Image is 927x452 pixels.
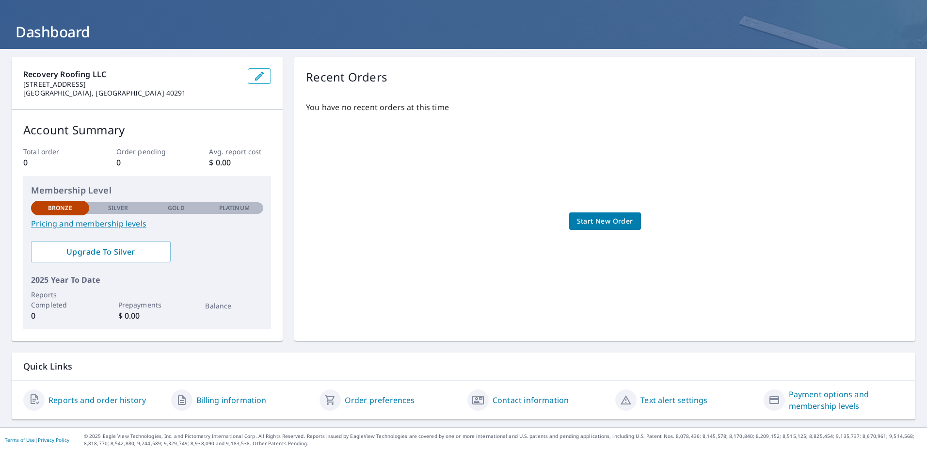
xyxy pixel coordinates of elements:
[108,204,128,212] p: Silver
[23,80,240,89] p: [STREET_ADDRESS]
[23,68,240,80] p: Recovery Roofing LLC
[306,68,387,86] p: Recent Orders
[23,89,240,97] p: [GEOGRAPHIC_DATA], [GEOGRAPHIC_DATA] 40291
[39,246,163,257] span: Upgrade To Silver
[168,204,184,212] p: Gold
[31,290,89,310] p: Reports Completed
[31,241,171,262] a: Upgrade To Silver
[569,212,641,230] a: Start New Order
[48,204,72,212] p: Bronze
[306,101,904,113] p: You have no recent orders at this time
[640,394,707,406] a: Text alert settings
[5,437,69,443] p: |
[209,157,271,168] p: $ 0.00
[118,310,176,322] p: $ 0.00
[116,157,178,168] p: 0
[345,394,415,406] a: Order preferences
[31,184,263,197] p: Membership Level
[23,121,271,139] p: Account Summary
[205,301,263,311] p: Balance
[789,388,904,412] a: Payment options and membership levels
[48,394,146,406] a: Reports and order history
[31,274,263,286] p: 2025 Year To Date
[12,22,915,42] h1: Dashboard
[196,394,266,406] a: Billing information
[31,218,263,229] a: Pricing and membership levels
[31,310,89,322] p: 0
[38,436,69,443] a: Privacy Policy
[577,215,633,227] span: Start New Order
[219,204,250,212] p: Platinum
[23,157,85,168] p: 0
[84,433,922,447] p: © 2025 Eagle View Technologies, Inc. and Pictometry International Corp. All Rights Reserved. Repo...
[5,436,35,443] a: Terms of Use
[23,146,85,157] p: Total order
[209,146,271,157] p: Avg. report cost
[118,300,176,310] p: Prepayments
[23,360,904,372] p: Quick Links
[116,146,178,157] p: Order pending
[493,394,569,406] a: Contact information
